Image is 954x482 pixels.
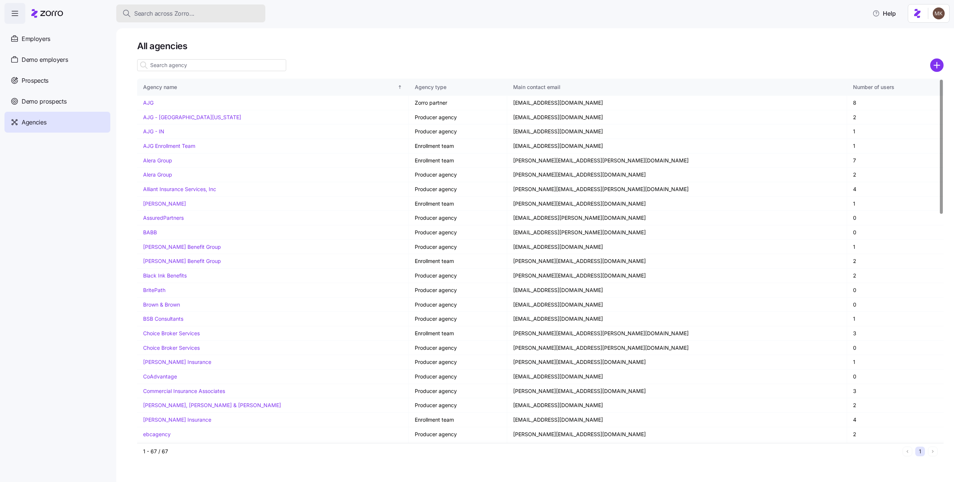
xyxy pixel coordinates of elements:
td: Enrollment team [409,326,507,341]
div: Main contact email [513,83,841,91]
td: [PERSON_NAME][EMAIL_ADDRESS][DOMAIN_NAME] [507,168,847,182]
td: Producer agency [409,110,507,125]
a: Commercial Insurance Associates [143,388,225,394]
td: Enrollment team [409,254,507,269]
td: Producer agency [409,211,507,225]
td: Producer agency [409,355,507,370]
a: AssuredPartners [143,215,184,221]
td: [EMAIL_ADDRESS][DOMAIN_NAME] [507,139,847,153]
span: Help [872,9,896,18]
td: Enrollment team [409,139,507,153]
a: Brown & Brown [143,301,180,308]
td: 2 [847,398,944,413]
td: 1 [847,139,944,153]
input: Search agency [137,59,286,71]
a: AJG - IN [143,128,164,134]
td: [EMAIL_ADDRESS][DOMAIN_NAME] [507,370,847,384]
h1: All agencies [137,40,944,52]
td: [EMAIL_ADDRESS][DOMAIN_NAME] [507,110,847,125]
td: [PERSON_NAME][EMAIL_ADDRESS][DOMAIN_NAME] [507,427,847,442]
span: Employers [22,34,50,44]
a: [PERSON_NAME] Benefit Group [143,244,221,250]
td: Producer agency [409,225,507,240]
a: Alera Group [143,157,172,164]
td: Zorro partner [409,96,507,110]
td: Producer agency [409,168,507,182]
td: 0 [847,341,944,355]
td: 2 [847,427,944,442]
td: [PERSON_NAME][EMAIL_ADDRESS][DOMAIN_NAME] [507,355,847,370]
td: 2 [847,254,944,269]
td: [EMAIL_ADDRESS][DOMAIN_NAME] [507,398,847,413]
td: [EMAIL_ADDRESS][DOMAIN_NAME] [507,124,847,139]
td: 2 [847,168,944,182]
td: Enrollment team [409,153,507,168]
td: [EMAIL_ADDRESS][DOMAIN_NAME] [507,298,847,312]
td: 2 [847,269,944,283]
a: [PERSON_NAME] [143,200,186,207]
a: Alliant Insurance Services, Inc [143,186,216,192]
svg: add icon [930,58,944,72]
td: Producer agency [409,370,507,384]
td: [EMAIL_ADDRESS][PERSON_NAME][DOMAIN_NAME] [507,225,847,240]
td: Producer agency [409,341,507,355]
td: Producer agency [409,298,507,312]
td: 1 [847,197,944,211]
td: 8 [847,96,944,110]
a: Prospects [4,70,110,91]
a: [PERSON_NAME] Benefit Group [143,258,221,264]
td: [EMAIL_ADDRESS][DOMAIN_NAME] [507,283,847,298]
a: [PERSON_NAME] Insurance [143,416,211,423]
td: 3 [847,384,944,399]
a: Demo employers [4,49,110,70]
td: 3 [847,326,944,341]
td: Producer agency [409,124,507,139]
td: 0 [847,298,944,312]
td: Enrollment team [409,197,507,211]
span: Agencies [22,118,46,127]
td: Producer agency [409,312,507,326]
td: [EMAIL_ADDRESS][DOMAIN_NAME] [507,96,847,110]
td: [EMAIL_ADDRESS][DOMAIN_NAME] [507,240,847,254]
a: BABB [143,229,157,235]
td: [EMAIL_ADDRESS][PERSON_NAME][DOMAIN_NAME] [507,211,847,225]
td: 0 [847,370,944,384]
button: Previous page [903,447,912,456]
button: 1 [915,447,925,456]
td: 1 [847,124,944,139]
td: [PERSON_NAME][EMAIL_ADDRESS][PERSON_NAME][DOMAIN_NAME] [507,182,847,197]
td: [PERSON_NAME][EMAIL_ADDRESS][DOMAIN_NAME] [507,384,847,399]
a: ebcagency [143,431,171,437]
td: 0 [847,225,944,240]
td: 4 [847,413,944,427]
td: [PERSON_NAME][EMAIL_ADDRESS][DOMAIN_NAME] [507,254,847,269]
a: [PERSON_NAME] Insurance [143,359,211,365]
a: Black Ink Benefits [143,272,187,279]
a: BritePath [143,287,165,293]
div: Agency name [143,83,396,91]
td: [PERSON_NAME][EMAIL_ADDRESS][DOMAIN_NAME] [507,197,847,211]
td: 2 [847,441,944,456]
td: 0 [847,283,944,298]
td: 2 [847,110,944,125]
button: Help [866,6,902,21]
td: Enrollment team [409,413,507,427]
a: [PERSON_NAME], [PERSON_NAME] & [PERSON_NAME] [143,402,281,408]
a: Employers [4,28,110,49]
div: 1 - 67 / 67 [143,448,900,455]
td: 1 [847,312,944,326]
a: Alera Group [143,171,172,178]
div: Agency type [415,83,501,91]
button: Search across Zorro... [116,4,265,22]
td: [PERSON_NAME][EMAIL_ADDRESS][PERSON_NAME][DOMAIN_NAME] [507,326,847,341]
td: Producer agency [409,427,507,442]
td: [EMAIL_ADDRESS][DOMAIN_NAME] [507,441,847,456]
td: [PERSON_NAME][EMAIL_ADDRESS][DOMAIN_NAME] [507,269,847,283]
td: 7 [847,153,944,168]
td: [EMAIL_ADDRESS][DOMAIN_NAME] [507,312,847,326]
button: Next page [928,447,938,456]
span: Demo employers [22,55,68,64]
td: Producer agency [409,269,507,283]
a: BSB Consultants [143,315,183,322]
td: Producer agency [409,182,507,197]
